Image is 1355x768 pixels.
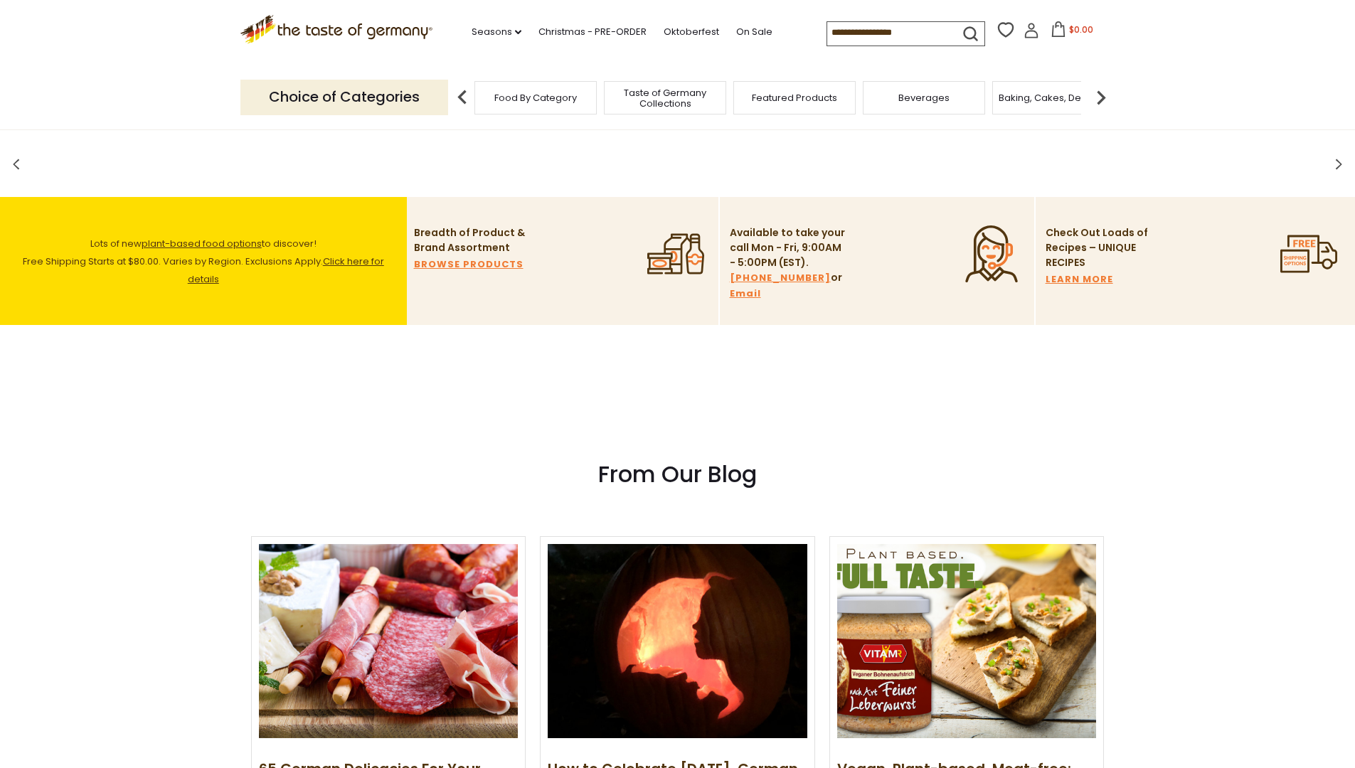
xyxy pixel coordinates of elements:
span: Lots of new to discover! Free Shipping Starts at $80.00. Varies by Region. Exclusions Apply. [23,237,384,286]
a: Featured Products [752,92,837,103]
p: Choice of Categories [240,80,448,114]
a: [PHONE_NUMBER] [730,270,831,286]
a: LEARN MORE [1046,272,1113,287]
p: Available to take your call Mon - Fri, 9:00AM - 5:00PM (EST). or [730,225,847,302]
p: Check Out Loads of Recipes – UNIQUE RECIPES [1046,225,1149,270]
a: Oktoberfest [664,24,719,40]
img: next arrow [1087,83,1115,112]
a: Taste of Germany Collections [608,87,722,109]
button: $0.00 [1042,21,1102,43]
a: Christmas - PRE-ORDER [538,24,647,40]
img: previous arrow [448,83,477,112]
a: Seasons [472,24,521,40]
a: BROWSE PRODUCTS [414,257,524,272]
h3: From Our Blog [251,460,1105,489]
a: Food By Category [494,92,577,103]
span: $0.00 [1069,23,1093,36]
img: Vegan, Plant-based, Meat-free: Five Up and Coming Brands [837,544,1096,738]
a: On Sale [736,24,772,40]
img: How to Celebrate Halloween, German Style [548,544,807,738]
img: 65 German Delicacies For Your Charcuterie Board [259,544,518,738]
p: Breadth of Product & Brand Assortment [414,225,531,255]
a: Email [730,286,761,302]
a: Baking, Cakes, Desserts [999,92,1109,103]
a: Click here for details [188,255,384,286]
a: plant-based food options [142,237,262,250]
a: Beverages [898,92,950,103]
